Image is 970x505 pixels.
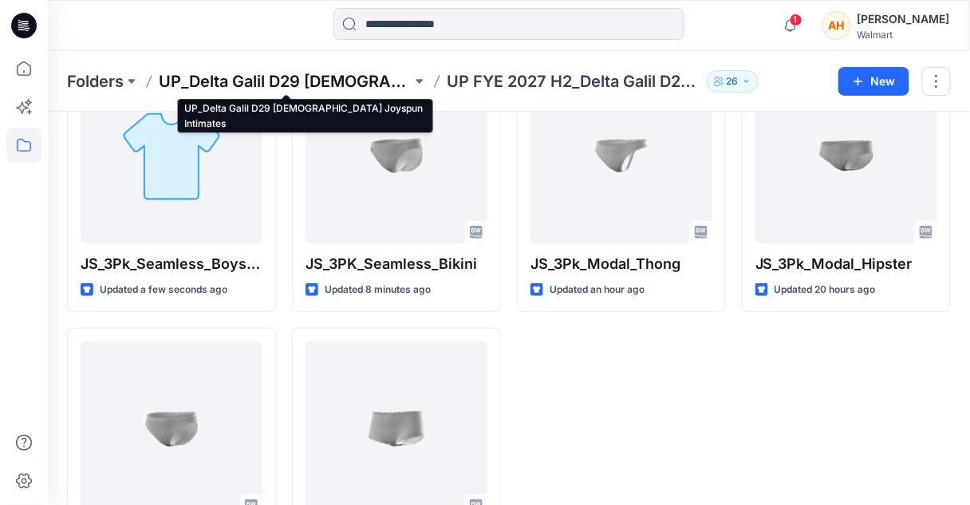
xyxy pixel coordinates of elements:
[707,70,759,93] button: 26
[306,68,487,243] a: JS_3PK_Seamless_Bikini
[775,282,876,298] p: Updated 20 hours ago
[550,282,645,298] p: Updated an hour ago
[530,68,712,243] a: JS_3Pk_Modal_Thong
[67,70,124,93] a: Folders
[755,253,937,275] p: JS_3Pk_Modal_Hipster
[159,70,412,93] a: UP_Delta Galil D29 [DEMOGRAPHIC_DATA] Joyspun Intimates
[100,282,227,298] p: Updated a few seconds ago
[755,68,937,243] a: JS_3Pk_Modal_Hipster
[325,282,431,298] p: Updated 8 minutes ago
[727,73,739,90] p: 26
[858,29,950,41] div: Walmart
[447,70,700,93] p: UP FYE 2027 H2_Delta Galil D29 Joyspun Panties
[790,14,802,26] span: 1
[530,253,712,275] p: JS_3Pk_Modal_Thong
[838,67,909,96] button: New
[822,11,851,40] div: AH
[81,68,262,243] a: JS_3Pk_Seamless_Boyshort
[81,253,262,275] p: JS_3Pk_Seamless_Boyshort
[306,253,487,275] p: JS_3PK_Seamless_Bikini
[858,10,950,29] div: [PERSON_NAME]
